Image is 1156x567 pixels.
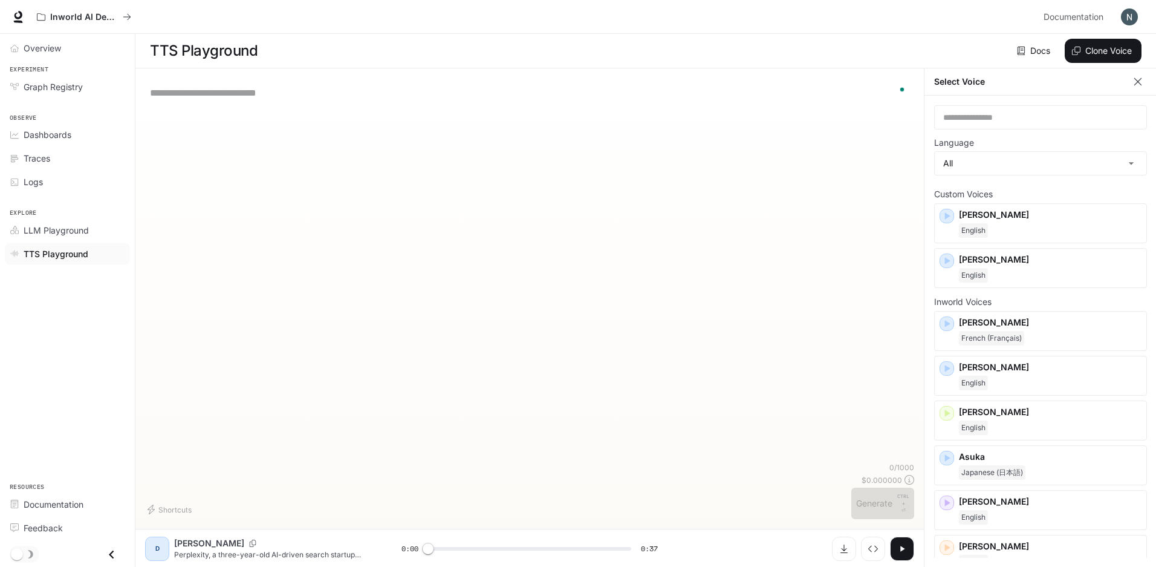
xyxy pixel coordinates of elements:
[934,190,1147,198] p: Custom Voices
[50,12,118,22] p: Inworld AI Demos
[11,547,23,560] span: Dark mode toggle
[1121,8,1138,25] img: User avatar
[145,500,196,519] button: Shortcuts
[24,42,61,54] span: Overview
[31,5,137,29] button: All workspaces
[959,451,1141,463] p: Asuka
[1065,39,1141,63] button: Clone Voice
[959,540,1141,552] p: [PERSON_NAME]
[959,209,1141,221] p: [PERSON_NAME]
[5,517,130,539] a: Feedback
[959,421,988,435] span: English
[150,86,909,100] textarea: To enrich screen reader interactions, please activate Accessibility in Grammarly extension settings
[24,224,89,237] span: LLM Playground
[148,539,167,559] div: D
[641,543,658,555] span: 0:37
[5,148,130,169] a: Traces
[5,494,130,515] a: Documentation
[959,316,1141,329] p: [PERSON_NAME]
[959,268,988,283] span: English
[5,243,130,264] a: TTS Playground
[1044,10,1103,25] span: Documentation
[5,171,130,192] a: Logs
[862,475,902,485] p: $ 0.000000
[832,537,856,561] button: Download audio
[959,361,1141,373] p: [PERSON_NAME]
[959,510,988,525] span: English
[24,80,83,93] span: Graph Registry
[98,542,125,567] button: Close drawer
[5,76,130,97] a: Graph Registry
[1039,5,1112,29] a: Documentation
[24,522,63,534] span: Feedback
[959,406,1141,418] p: [PERSON_NAME]
[959,496,1141,508] p: [PERSON_NAME]
[861,537,885,561] button: Inspect
[1015,39,1055,63] a: Docs
[24,152,50,165] span: Traces
[174,537,244,549] p: [PERSON_NAME]
[150,39,258,63] h1: TTS Playground
[24,128,71,141] span: Dashboards
[959,465,1025,480] span: Japanese (日本語)
[959,331,1024,346] span: French (Français)
[5,124,130,145] a: Dashboards
[934,298,1147,306] p: Inworld Voices
[959,376,988,390] span: English
[959,223,988,238] span: English
[401,543,418,555] span: 0:00
[935,152,1146,175] div: All
[174,549,372,560] p: Perplexity, a three-year-old AI-driven search startup based in [GEOGRAPHIC_DATA], [US_STATE], has...
[24,498,83,511] span: Documentation
[5,38,130,59] a: Overview
[24,175,43,188] span: Logs
[889,462,914,473] p: 0 / 1000
[5,220,130,241] a: LLM Playground
[244,540,261,547] button: Copy Voice ID
[1117,5,1141,29] button: User avatar
[959,254,1141,266] p: [PERSON_NAME]
[934,139,974,147] p: Language
[24,247,88,260] span: TTS Playground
